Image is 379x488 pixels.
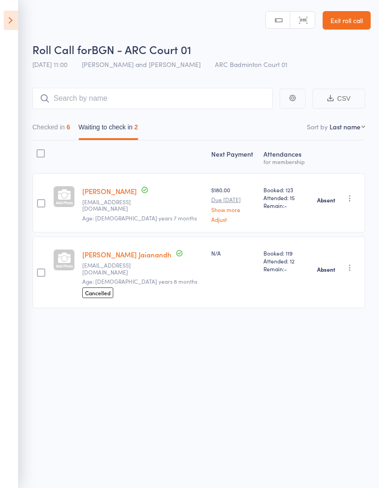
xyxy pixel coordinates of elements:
[317,266,335,273] strong: Absent
[211,216,256,222] a: Adjust
[82,277,197,285] span: Age: [DEMOGRAPHIC_DATA] years 8 months
[67,123,70,131] div: 6
[215,60,287,69] span: ARC Badminton Court 01
[82,199,142,212] small: vrbhangale@gmail.com
[284,265,287,273] span: -
[32,88,273,109] input: Search by name
[263,257,307,265] span: Attended: 12
[330,122,361,131] div: Last name
[211,207,256,213] a: Show more
[260,145,311,169] div: Atten­dances
[211,249,256,257] div: N/A
[134,123,138,131] div: 2
[317,196,335,204] strong: Absent
[263,159,307,165] div: for membership
[82,250,171,259] a: [PERSON_NAME] Jaianandh
[284,201,287,209] span: -
[211,196,256,203] small: Due [DATE]
[82,214,197,222] span: Age: [DEMOGRAPHIC_DATA] years 7 months
[32,42,92,57] span: Roll Call for
[82,262,142,275] small: jaianandh07@gmail.com
[79,119,138,140] button: Waiting to check in2
[312,89,365,109] button: CSV
[263,265,307,273] span: Remain:
[82,287,113,298] span: Cancelled
[307,122,328,131] label: Sort by
[82,60,201,69] span: [PERSON_NAME] and [PERSON_NAME]
[323,11,371,30] a: Exit roll call
[82,186,137,196] a: [PERSON_NAME]
[208,145,260,169] div: Next Payment
[211,186,256,222] div: $180.00
[263,201,307,209] span: Remain:
[263,186,307,194] span: Booked: 123
[32,119,70,140] button: Checked in6
[263,249,307,257] span: Booked: 119
[32,60,67,69] span: [DATE] 11:00
[92,42,191,57] span: BGN - ARC Court 01
[263,194,307,201] span: Attended: 15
